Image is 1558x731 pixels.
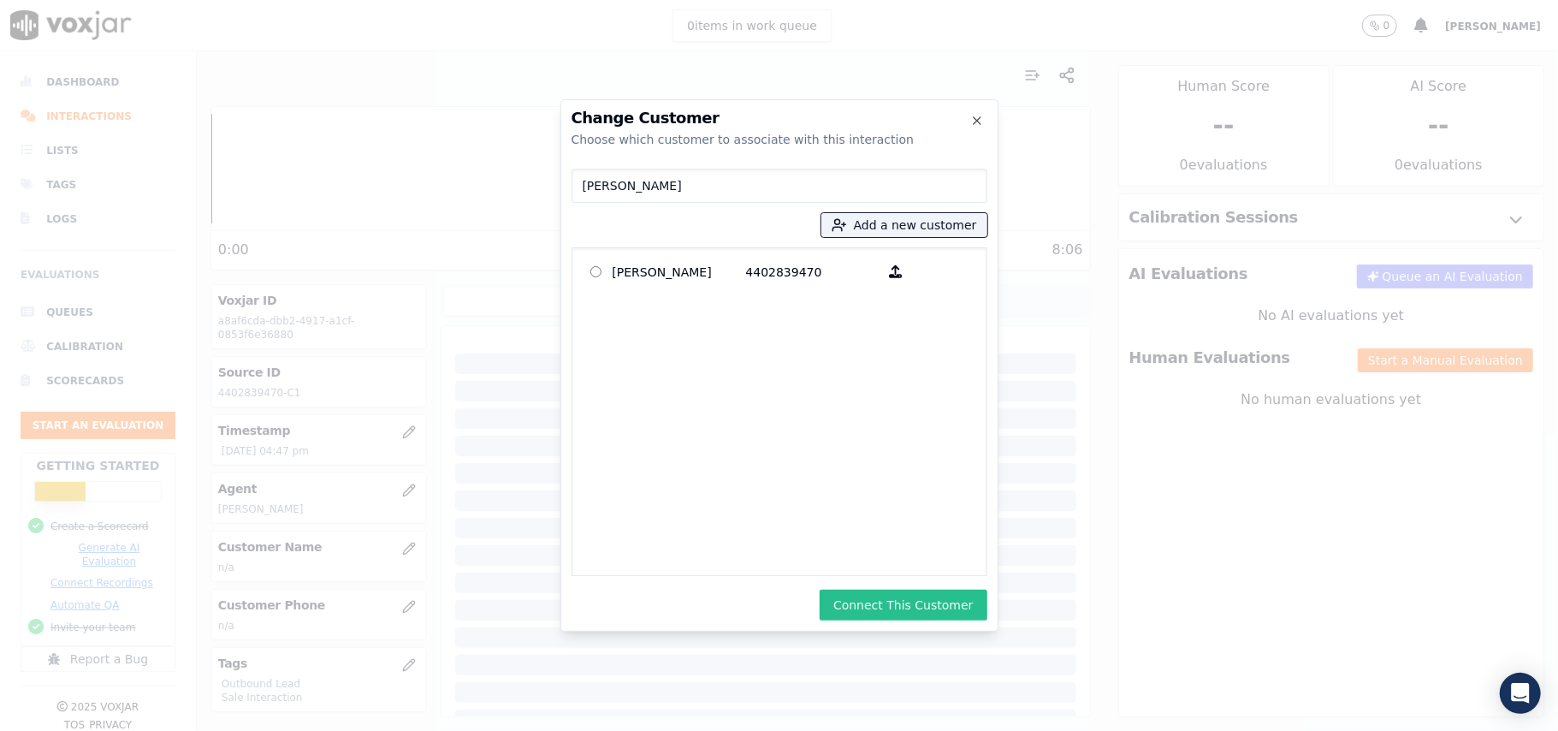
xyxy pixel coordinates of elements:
[821,213,987,237] button: Add a new customer
[572,131,987,148] div: Choose which customer to associate with this interaction
[572,169,987,203] input: Search Customers
[880,259,913,285] button: [PERSON_NAME] 4402839470
[590,266,601,277] input: [PERSON_NAME] 4402839470
[1500,673,1541,714] div: Open Intercom Messenger
[746,259,880,285] p: 4402839470
[613,259,746,285] p: [PERSON_NAME]
[820,590,986,621] button: Connect This Customer
[572,110,987,126] h2: Change Customer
